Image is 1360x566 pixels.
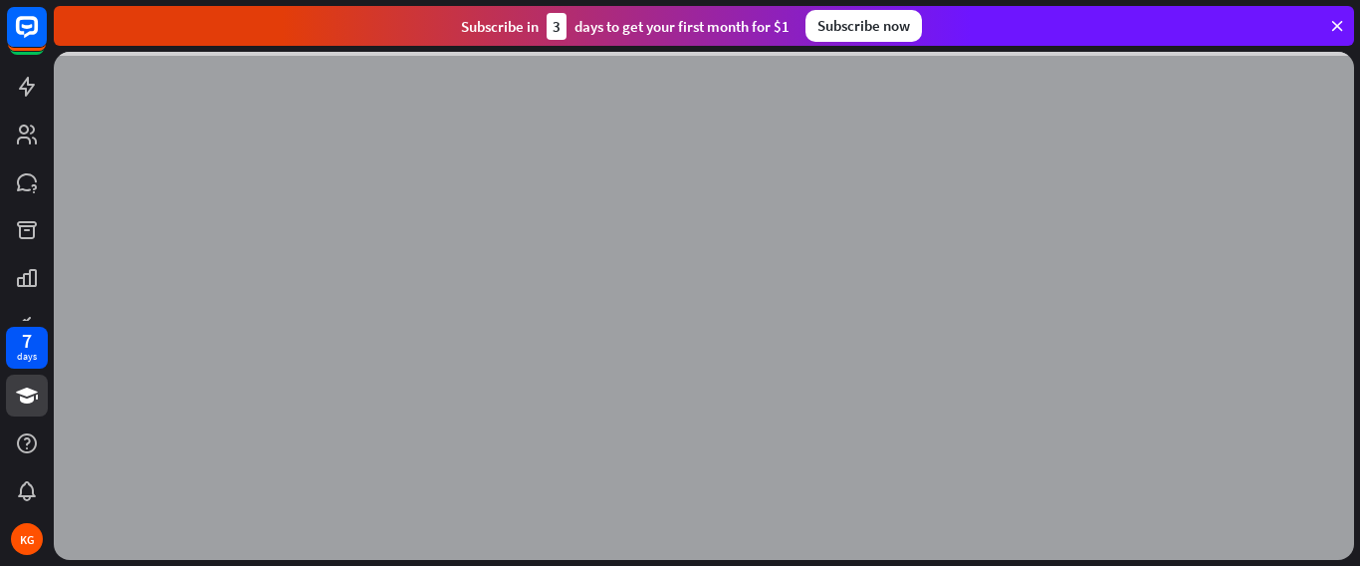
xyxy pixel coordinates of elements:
div: Subscribe in days to get your first month for $1 [461,13,790,40]
div: days [17,350,37,364]
div: 3 [547,13,567,40]
div: KG [11,523,43,555]
div: Subscribe now [805,10,922,42]
div: 7 [22,332,32,350]
a: 7 days [6,327,48,369]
